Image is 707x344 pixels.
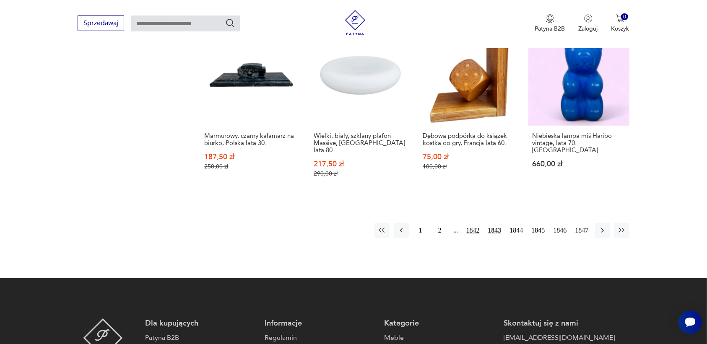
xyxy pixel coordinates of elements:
[384,318,495,328] p: Kategorie
[504,318,615,328] p: Skontaktuj się z nami
[611,25,629,33] p: Koszyk
[535,14,565,33] button: Patyna B2B
[432,223,447,238] button: 2
[535,25,565,33] p: Patyna B2B
[423,153,517,160] p: 75,00 zł
[528,25,629,194] a: Produkt wyprzedanyNiebieska lampa miś Haribo vintage, lata 70. MessowNiebieska lampa miś Haribo v...
[204,132,298,147] h3: Marmurowy, czarny kałamarz na biurko, Polska lata 30.
[265,318,376,328] p: Informacje
[78,16,124,31] button: Sprzedawaj
[611,14,629,33] button: 0Koszyk
[225,18,235,28] button: Szukaj
[204,153,298,160] p: 187,50 zł
[532,132,626,154] h3: Niebieska lampa miś Haribo vintage, lata 70. [GEOGRAPHIC_DATA]
[616,14,624,23] img: Ikona koszyka
[204,163,298,170] p: 250,00 zł
[314,132,407,154] h3: Wielki, biały, szklany plafon Massive, [GEOGRAPHIC_DATA] lata 80.
[145,318,256,328] p: Dla kupujących
[573,223,591,238] button: 1847
[508,223,525,238] button: 1844
[678,310,702,334] iframe: Smartsupp widget button
[464,223,482,238] button: 1842
[579,14,598,33] button: Zaloguj
[265,333,376,343] a: Regulamin
[419,25,520,194] a: Produkt wyprzedanyDębowa podpórka do książek kostka do gry, Francja lata 60.Dębowa podpórka do ks...
[343,10,368,35] img: Patyna - sklep z meblami i dekoracjami vintage
[314,160,407,168] p: 217,50 zł
[423,163,517,170] p: 100,00 zł
[584,14,593,23] img: Ikonka użytkownika
[530,223,547,238] button: 1845
[532,160,626,168] p: 660,00 zł
[504,333,615,343] a: [EMAIL_ADDRESS][DOMAIN_NAME]
[145,333,256,343] a: Patyna B2B
[413,223,428,238] button: 1
[486,223,504,238] button: 1843
[579,25,598,33] p: Zaloguj
[310,25,411,194] a: Produkt wyprzedanyWielki, biały, szklany plafon Massive, Belgia lata 80.Wielki, biały, szklany pl...
[78,21,124,27] a: Sprzedawaj
[423,132,517,147] h3: Dębowa podpórka do książek kostka do gry, Francja lata 60.
[200,25,302,194] a: Produkt wyprzedanyMarmurowy, czarny kałamarz na biurko, Polska lata 30.Marmurowy, czarny kałamarz...
[314,170,407,177] p: 290,00 zł
[384,333,495,343] a: Meble
[621,13,628,21] div: 0
[551,223,569,238] button: 1846
[546,14,554,23] img: Ikona medalu
[535,14,565,33] a: Ikona medaluPatyna B2B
